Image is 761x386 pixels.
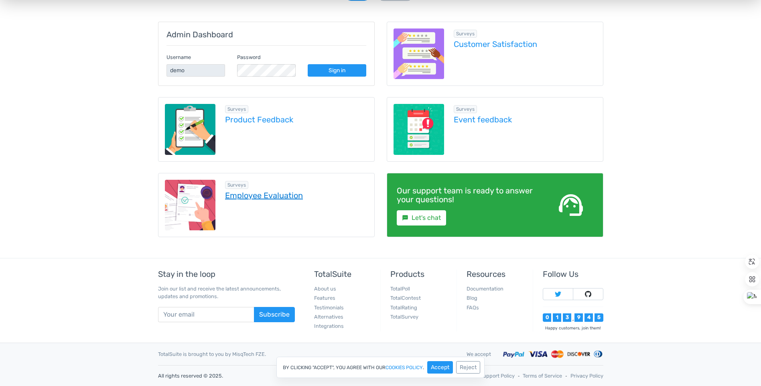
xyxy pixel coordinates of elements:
img: product-feedback-1.png.webp [165,104,216,155]
div: 9 [574,313,583,322]
div: TotalSuite is brought to you by MisqTech FZE. [152,350,461,358]
h5: Resources [467,270,527,278]
a: Customer Satisfaction [454,40,597,49]
div: 1 [553,313,561,322]
span: Browse all in Surveys [454,105,477,113]
p: Join our list and receive the latest announcements, updates and promotions. [158,285,295,300]
a: Product Feedback [225,115,368,124]
h5: Products [390,270,451,278]
a: TotalRating [390,305,417,311]
h5: Follow Us [543,270,603,278]
img: Accepted payment methods [503,349,603,359]
button: Reject [456,361,480,374]
img: customer-satisfaction.png.webp [394,28,444,79]
span: Browse all in Surveys [454,30,477,38]
a: Employee Evaluation [225,191,368,200]
h4: Our support team is ready to answer your questions! [397,186,536,204]
div: 0 [543,313,551,322]
span: support_agent [556,191,585,219]
div: By clicking "Accept", you agree with our . [276,357,485,378]
label: Password [237,53,261,61]
a: FAQs [467,305,479,311]
h5: Stay in the loop [158,270,295,278]
a: smsLet's chat [397,210,446,226]
img: Follow TotalSuite on Github [585,291,591,297]
a: TotalContest [390,295,421,301]
div: 4 [584,313,593,322]
a: cookies policy [386,365,423,370]
div: , [571,317,574,322]
a: Documentation [467,286,503,292]
input: Your email [158,307,254,322]
a: Sign in [308,64,366,77]
small: sms [402,215,408,221]
label: Username [166,53,191,61]
a: Testimonials [314,305,344,311]
div: Happy customers, join them! [543,325,603,331]
a: Alternatives [314,314,343,320]
button: Accept [427,361,453,374]
a: Event feedback [454,115,597,124]
a: About us [314,286,336,292]
div: We accept [461,350,497,358]
h5: TotalSuite [314,270,374,278]
h5: Admin Dashboard [166,30,366,39]
a: Blog [467,295,477,301]
button: Subscribe [254,307,295,322]
a: Integrations [314,323,344,329]
img: Follow TotalSuite on Twitter [555,291,561,297]
a: TotalPoll [390,286,410,292]
a: TotalSurvey [390,314,418,320]
span: Browse all in Surveys [225,105,248,113]
div: 3 [563,313,571,322]
a: Features [314,295,335,301]
div: 5 [595,313,603,322]
img: employee-evaluation.png.webp [165,180,216,231]
img: event-feedback.png.webp [394,104,444,155]
span: Browse all in Surveys [225,181,248,189]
